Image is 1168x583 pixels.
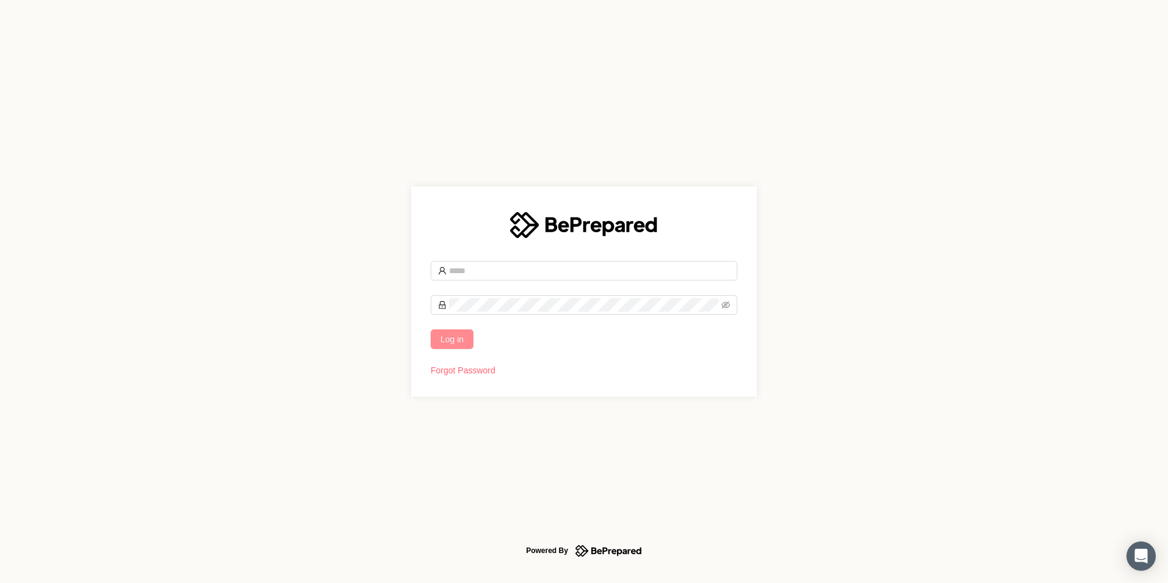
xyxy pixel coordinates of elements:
[526,543,568,558] div: Powered By
[438,266,447,275] span: user
[440,332,464,346] span: Log in
[438,301,447,309] span: lock
[721,301,730,309] span: eye-invisible
[431,365,495,375] a: Forgot Password
[431,329,473,349] button: Log in
[1126,541,1156,571] div: Open Intercom Messenger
